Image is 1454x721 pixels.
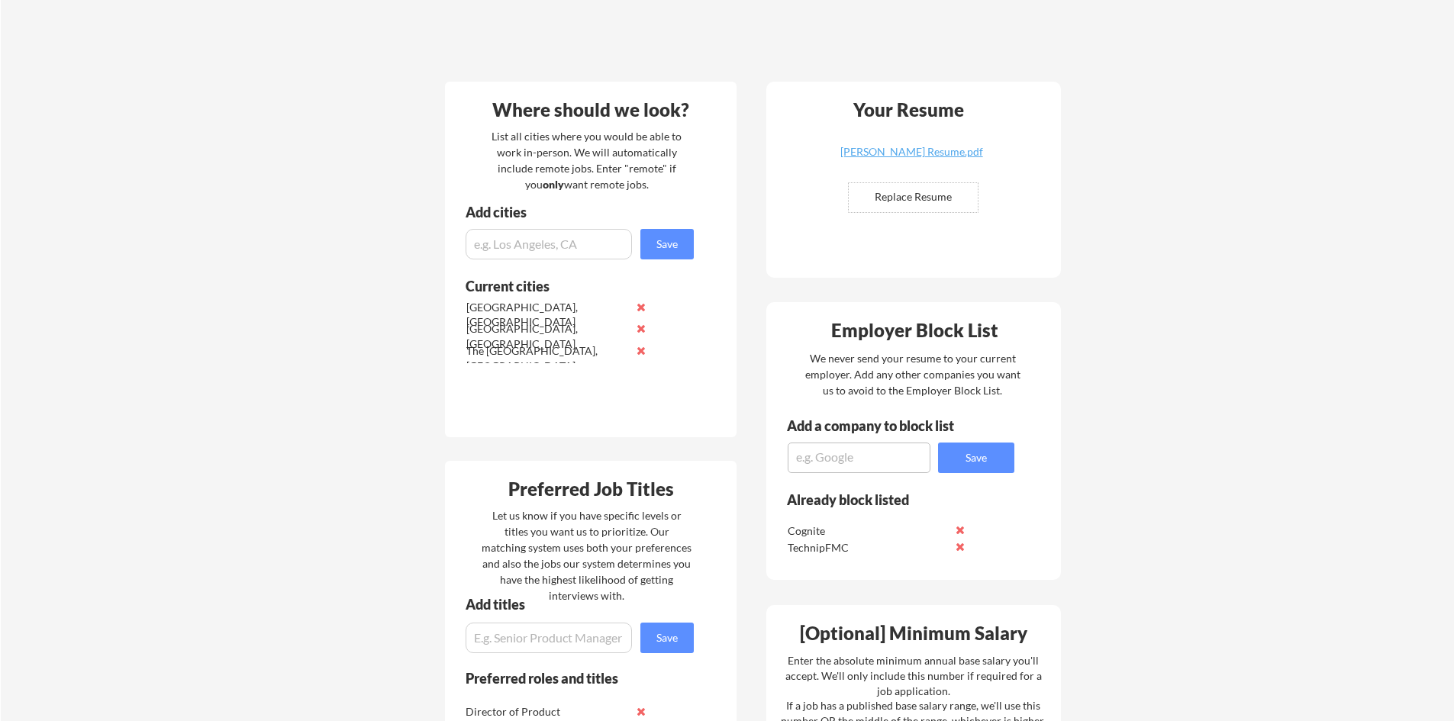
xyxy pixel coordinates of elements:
strong: only [543,178,564,191]
div: Let us know if you have specific levels or titles you want us to prioritize. Our matching system ... [482,507,692,604]
button: Save [938,443,1014,473]
div: Preferred roles and titles [466,671,673,685]
div: List all cities where you would be able to work in-person. We will automatically include remote j... [482,128,692,192]
div: TechnipFMC [788,540,949,555]
div: [Optional] Minimum Salary [772,624,1056,642]
div: The [GEOGRAPHIC_DATA], [GEOGRAPHIC_DATA] [466,343,627,373]
div: Where should we look? [449,101,733,119]
div: Current cities [466,279,677,293]
div: [GEOGRAPHIC_DATA], [GEOGRAPHIC_DATA] [466,321,627,351]
div: Employer Block List [772,321,1056,340]
div: Add titles [466,597,681,611]
div: Add a company to block list [787,419,978,433]
a: [PERSON_NAME] Resume.pdf [820,146,1002,170]
div: Already block listed [787,493,994,507]
input: e.g. Los Angeles, CA [466,229,632,259]
button: Save [640,623,694,653]
div: Your Resume [833,101,984,119]
button: Save [640,229,694,259]
div: [PERSON_NAME] Resume.pdf [820,146,1002,157]
div: Preferred Job Titles [449,480,733,498]
div: [GEOGRAPHIC_DATA], [GEOGRAPHIC_DATA] [466,300,627,330]
div: Director of Product [466,704,627,719]
div: Cognite [788,523,949,539]
div: Add cities [466,205,698,219]
div: We never send your resume to your current employer. Add any other companies you want us to avoid ... [804,350,1021,398]
input: E.g. Senior Product Manager [466,623,632,653]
